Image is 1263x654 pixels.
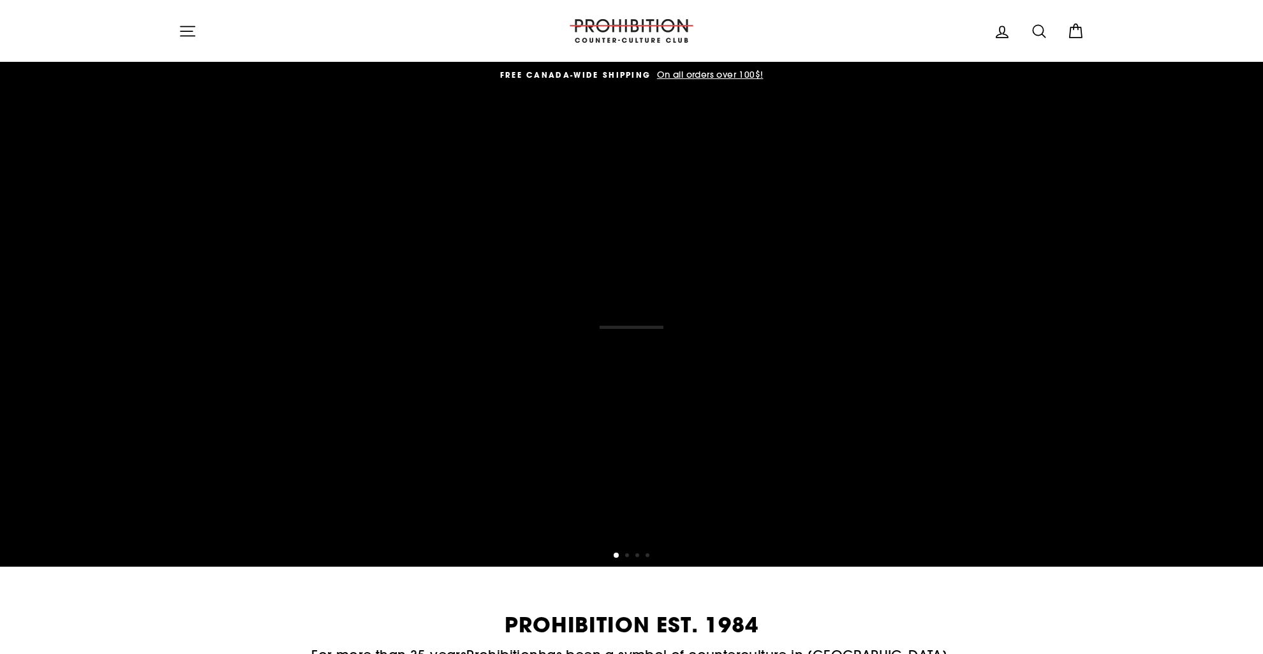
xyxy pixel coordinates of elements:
[654,69,764,80] span: On all orders over 100$!
[568,19,695,43] img: PROHIBITION COUNTER-CULTURE CLUB
[614,553,620,559] button: 1
[635,553,642,560] button: 3
[500,69,651,80] span: FREE CANADA-WIDE SHIPPING
[625,553,631,560] button: 2
[179,614,1084,636] h2: PROHIBITION EST. 1984
[646,553,652,560] button: 4
[182,68,1081,82] a: FREE CANADA-WIDE SHIPPING On all orders over 100$!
